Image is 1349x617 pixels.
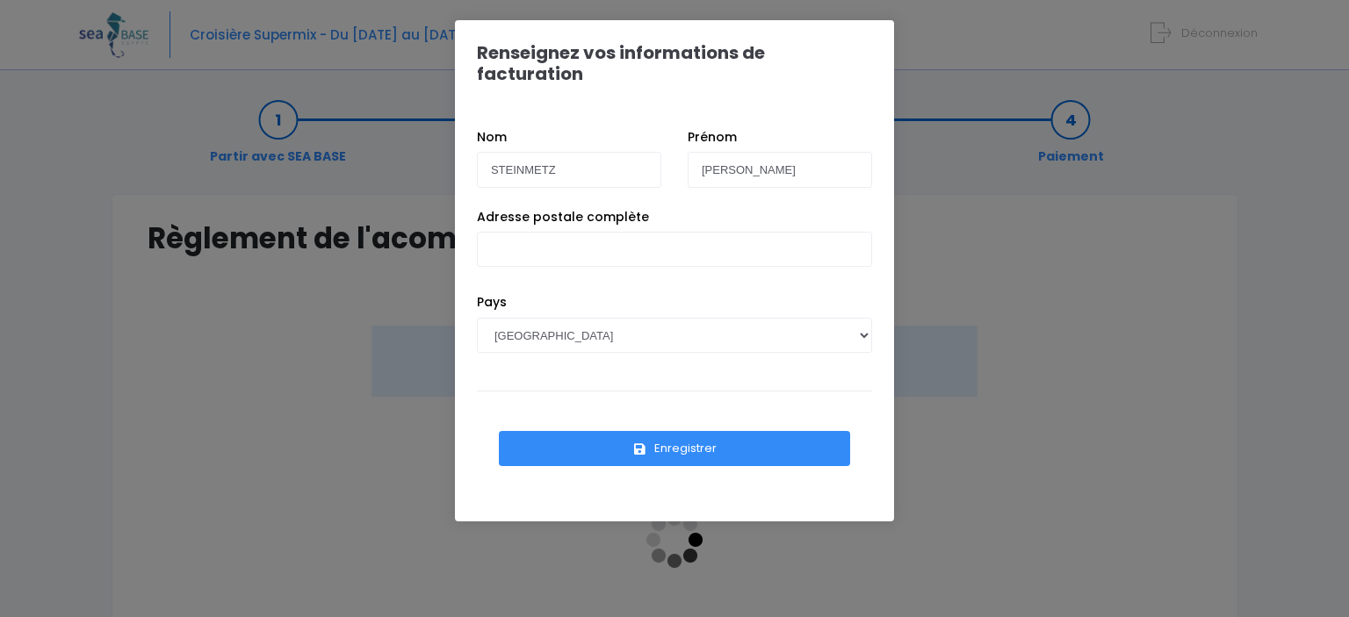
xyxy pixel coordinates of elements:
label: Pays [477,293,507,312]
h1: Renseignez vos informations de facturation [477,42,872,84]
label: Nom [477,128,507,147]
label: Prénom [688,128,737,147]
label: Adresse postale complète [477,208,649,226]
button: Enregistrer [499,431,850,466]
